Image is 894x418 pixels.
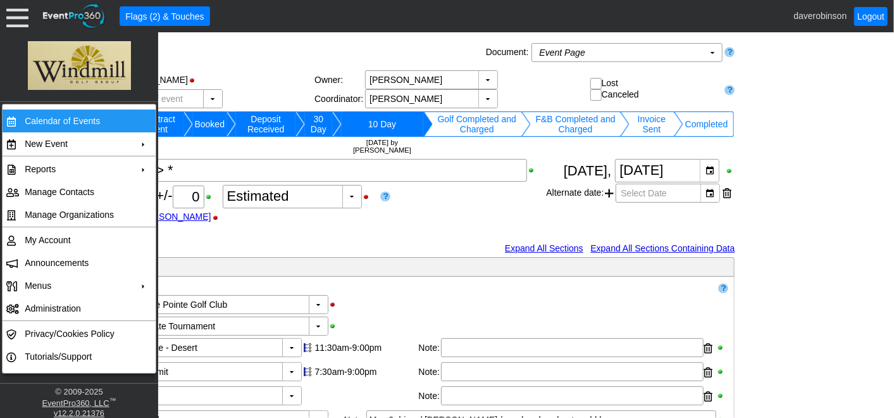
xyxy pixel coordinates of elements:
[527,166,542,175] div: Show Event Title when printing; click to hide Event Title when printing.
[314,94,365,104] div: Coordinator:
[20,132,133,155] td: New Event
[42,398,109,408] a: EventPro360, LLC
[302,362,313,381] div: Show this item on timeline; click to toggle
[793,10,847,20] span: daverobinson
[716,391,728,400] div: Show Services when printing; click to hide Services when printing.
[362,193,376,201] div: Hide Guest Count Status when printing; click to show Guest Count Status when printing.
[3,203,156,226] tr: Manage Organizations
[546,182,735,204] div: Alternate date:
[433,111,521,137] td: Change status to Golf Completed and Charged
[531,111,620,137] td: Change status to F&B Completed and Charged
[725,167,735,175] div: Show Event Date when printing; click to hide Event Date when printing.
[3,180,156,203] tr: Manage Contacts
[20,158,133,180] td: Reports
[328,322,343,331] div: Show Event Type when printing; click to hide Event Type when printing.
[41,2,107,30] img: EventPro360
[20,297,133,320] td: Administration
[419,338,441,358] div: Note:
[3,158,156,180] tr: Reports
[20,274,133,297] td: Menus
[3,132,156,155] tr: New Event
[3,110,156,132] tr: Calendar of Events
[54,409,104,418] a: v12.2.0.21376
[236,111,295,137] td: Change status to Deposit Received
[590,78,719,101] div: Lost Canceled
[3,345,156,368] tr: Tutorials/Support
[109,396,116,404] sup: ™
[123,10,206,23] span: Flags (2) & Touches
[315,367,416,377] div: 7:30am-9:00pm
[3,387,155,396] div: © 2009- 2025
[211,213,226,222] div: Hide Guest Count Stamp when printing; click to show Guest Count Stamp when printing.
[3,251,156,274] tr: Announcements
[20,110,133,132] td: Calendar of Events
[630,111,673,137] td: Change status to Invoice Sent
[28,32,131,99] img: Logo
[704,387,713,406] div: Remove service
[342,137,423,156] td: [DATE] by [PERSON_NAME]
[483,43,531,65] div: Document:
[3,274,156,297] tr: Menus
[704,363,713,382] div: Remove room
[188,76,202,85] div: Hide Status Bar when printing; click to show Status Bar when printing.
[3,229,156,251] tr: My Account
[683,111,730,137] td: Change status to Completed
[328,300,343,309] div: Hide Facility when printing; click to show Facility when printing.
[20,229,133,251] td: My Account
[204,193,219,201] div: Show Plus/Minus Count when printing; click to hide Plus/Minus Count when printing.
[540,47,585,58] i: Event Page
[590,243,735,253] a: Expand All Sections Containing Data
[193,111,227,137] td: Change status to Booked
[605,184,614,203] span: Add another alternate date
[20,345,133,368] td: Tutorials/Support
[342,111,423,137] td: Change status to 10 Day
[3,297,156,320] tr: Administration
[134,111,183,137] td: Change status to Contract Sent
[704,339,713,358] div: Remove course
[716,343,728,352] div: Show Course when printing; click to hide Course when printing.
[315,343,416,353] div: 11:30am-9:00pm
[564,163,611,179] span: [DATE],
[39,70,315,89] div: Created [DATE] by [PERSON_NAME]
[619,184,669,202] span: Select Date
[854,7,888,26] a: Logout
[3,322,156,345] tr: Privacy/Cookies Policy
[43,260,680,274] div: General Information
[313,338,418,357] div: Edit start & end times
[123,9,206,23] span: Flags (2) & Touches
[314,75,365,85] div: Owner:
[313,362,418,381] div: Edit start & end times
[6,5,28,27] div: Menu: Click or 'Crtl+M' to toggle menu open/close
[156,187,222,203] span: +/-
[419,386,441,407] div: Note:
[723,184,732,203] div: Remove this date
[419,362,441,383] div: Note:
[20,251,133,274] td: Announcements
[20,322,133,345] td: Privacy/Cookies Policy
[39,212,211,222] a: as of 2:32 PM [DATE] by [PERSON_NAME]
[20,180,133,203] td: Manage Contacts
[20,203,133,226] td: Manage Organizations
[505,243,583,253] a: Expand All Sections
[716,367,728,376] div: Show Room Use when printing; click to hide Room Use when printing.
[305,111,332,137] td: Change status to 30 Day
[302,338,313,357] div: Show this item on timeline; click to toggle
